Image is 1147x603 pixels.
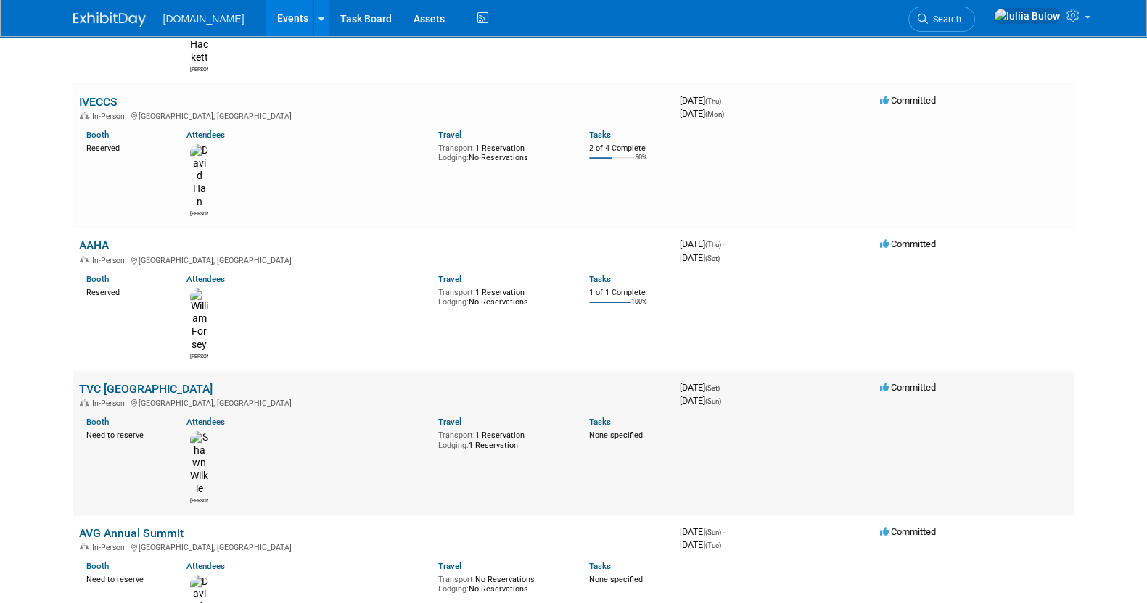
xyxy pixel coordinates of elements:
a: Tasks [589,130,611,140]
div: 1 Reservation No Reservations [438,285,567,307]
a: Attendees [186,561,225,571]
span: Committed [880,95,936,106]
span: Transport: [438,431,475,440]
span: Lodging: [438,441,469,450]
span: (Thu) [705,241,721,249]
span: Transport: [438,288,475,297]
a: Booth [86,417,109,427]
span: [DATE] [680,382,724,393]
img: William Forsey [190,288,208,352]
span: Search [928,14,961,25]
a: Attendees [186,274,225,284]
span: [DATE] [680,395,721,406]
span: In-Person [92,256,129,265]
div: Reserved [86,285,165,298]
a: Booth [86,130,109,140]
span: - [722,382,724,393]
span: - [723,95,725,106]
span: [DOMAIN_NAME] [163,13,244,25]
span: Lodging: [438,297,469,307]
a: Attendees [186,417,225,427]
div: Reserved [86,141,165,154]
span: In-Person [92,112,129,121]
span: [DATE] [680,238,725,249]
span: None specified [589,575,643,584]
span: [DATE] [680,539,721,550]
div: 1 of 1 Complete [589,288,668,298]
a: Booth [86,561,109,571]
span: None specified [589,431,643,440]
span: Committed [880,526,936,537]
div: Kiersten Hackett [190,65,208,73]
div: [GEOGRAPHIC_DATA], [GEOGRAPHIC_DATA] [79,109,668,121]
a: Travel [438,417,461,427]
span: Transport: [438,575,475,584]
a: Attendees [186,130,225,140]
span: Lodging: [438,584,469,594]
img: In-Person Event [80,543,89,550]
span: In-Person [92,399,129,408]
span: (Sun) [705,528,721,536]
span: - [723,526,725,537]
span: [DATE] [680,95,725,106]
a: Tasks [589,274,611,284]
td: 100% [631,298,647,317]
a: Travel [438,130,461,140]
img: In-Person Event [80,112,89,119]
a: AVG Annual Summit [79,526,184,540]
img: Iuliia Bulow [994,8,1061,24]
div: 1 Reservation 1 Reservation [438,428,567,450]
span: (Sat) [705,254,720,262]
span: Committed [880,382,936,393]
span: [DATE] [680,252,720,263]
a: TVC [GEOGRAPHIC_DATA] [79,382,213,396]
a: IVECCS [79,95,118,109]
div: David Han [190,209,208,217]
span: (Thu) [705,97,721,105]
div: Shawn Wilkie [190,496,208,504]
div: [GEOGRAPHIC_DATA], [GEOGRAPHIC_DATA] [79,541,668,552]
span: (Tue) [705,541,721,549]
div: William Forsey [190,352,208,360]
span: [DATE] [680,108,724,119]
span: (Sun) [705,397,721,405]
div: 2 of 4 Complete [589,144,668,154]
a: Search [908,7,975,32]
span: Committed [880,238,936,249]
span: In-Person [92,543,129,552]
img: ExhibitDay [73,12,146,27]
td: 50% [635,154,647,173]
div: Need to reserve [86,428,165,441]
a: Travel [438,561,461,571]
a: Travel [438,274,461,284]
div: No Reservations No Reservations [438,572,567,594]
span: Lodging: [438,153,469,162]
span: [DATE] [680,526,725,537]
span: (Mon) [705,110,724,118]
span: - [723,238,725,249]
img: In-Person Event [80,399,89,406]
div: [GEOGRAPHIC_DATA], [GEOGRAPHIC_DATA] [79,396,668,408]
div: [GEOGRAPHIC_DATA], [GEOGRAPHIC_DATA] [79,254,668,265]
a: AAHA [79,238,109,252]
img: In-Person Event [80,256,89,263]
div: 1 Reservation No Reservations [438,141,567,163]
div: Need to reserve [86,572,165,585]
img: Shawn Wilkie [190,431,208,496]
span: Transport: [438,144,475,153]
a: Tasks [589,417,611,427]
a: Booth [86,274,109,284]
img: David Han [190,144,208,209]
span: (Sat) [705,384,720,392]
a: Tasks [589,561,611,571]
